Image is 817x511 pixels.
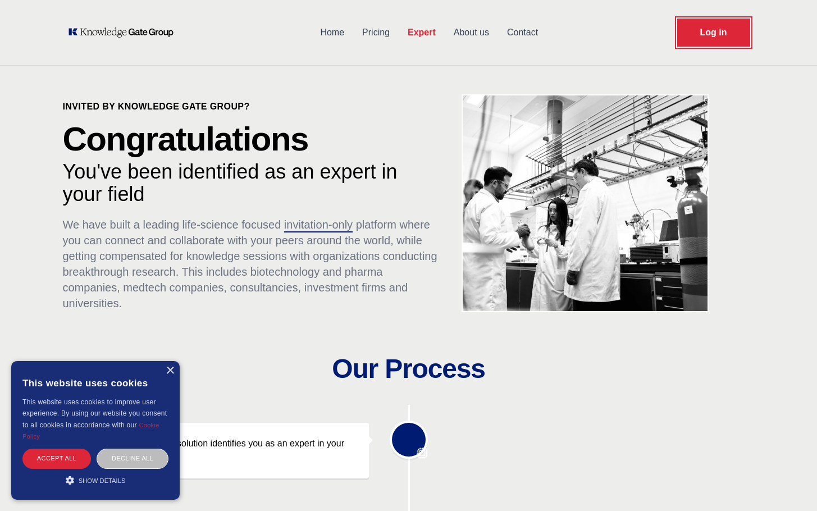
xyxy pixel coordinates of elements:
div: This website uses cookies [22,369,168,396]
p: Congratulations [63,122,440,156]
div: Accept all [22,449,91,468]
div: Decline all [97,449,168,468]
div: Close [166,367,174,375]
a: KOL Knowledge Platform: Talk to Key External Experts (KEE) [67,27,181,38]
div: Show details [22,474,168,486]
img: KOL management, KEE, Therapy area experts [463,95,708,311]
a: Pricing [353,18,399,47]
p: 1. Our proprietary AI solution identifies you as an expert in your field. [94,436,356,465]
iframe: Chat Widget [761,457,817,511]
span: This website uses cookies to improve user experience. By using our website you consent to all coo... [22,398,167,429]
p: We have built a leading life-science focused platform where you can connect and collaborate with ... [63,217,440,311]
span: invitation-only [284,218,353,231]
a: Cookie Policy [22,422,159,440]
span: Show details [79,477,126,484]
a: Contact [498,18,547,47]
a: Request Demo [677,19,750,47]
a: Home [311,18,353,47]
div: Chat-Widget [761,457,817,511]
p: You've been identified as an expert in your field [63,161,440,206]
a: Expert [399,18,445,47]
p: Invited by Knowledge Gate Group? [63,100,440,113]
a: About us [445,18,498,47]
